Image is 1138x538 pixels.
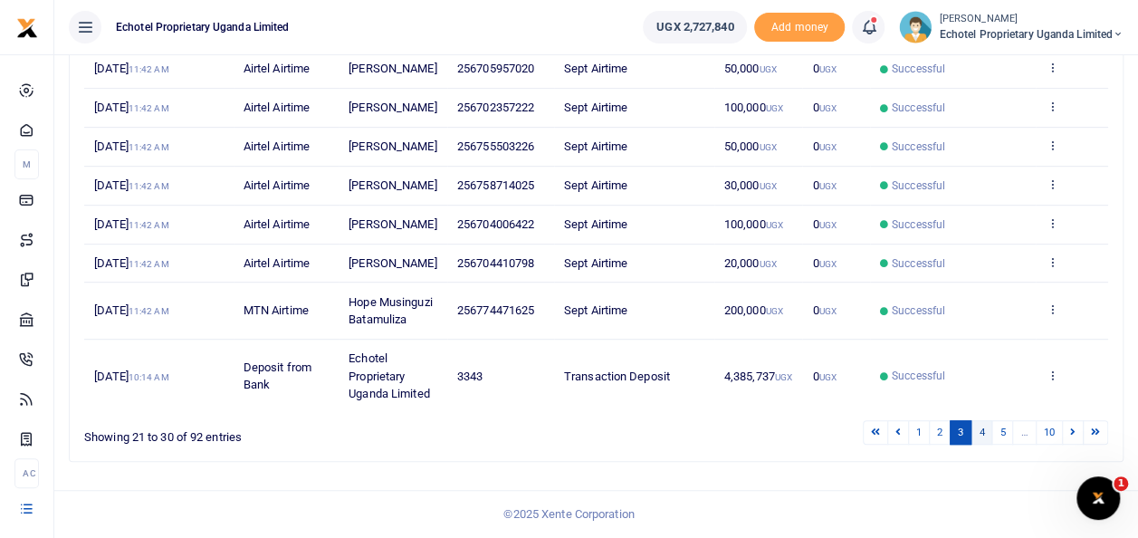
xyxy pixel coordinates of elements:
[1076,476,1120,520] iframe: Intercom live chat
[818,142,836,152] small: UGX
[812,178,836,192] span: 0
[94,62,168,75] span: [DATE]
[94,139,168,153] span: [DATE]
[818,306,836,316] small: UGX
[812,256,836,270] span: 0
[656,18,733,36] span: UGX 2,727,840
[892,368,945,384] span: Successful
[818,372,836,382] small: UGX
[244,217,310,231] span: Airtel Airtime
[892,61,945,77] span: Successful
[812,370,836,383] span: 0
[94,178,168,192] span: [DATE]
[818,64,836,74] small: UGX
[892,255,945,272] span: Successful
[724,303,783,317] span: 200,000
[759,259,776,269] small: UGX
[939,26,1124,43] span: Echotel Proprietary Uganda Limited
[759,64,776,74] small: UGX
[812,62,836,75] span: 0
[14,149,39,179] li: M
[754,13,845,43] span: Add money
[349,351,429,400] span: Echotel Proprietary Uganda Limited
[818,259,836,269] small: UGX
[94,101,168,114] span: [DATE]
[908,420,930,445] a: 1
[892,100,945,116] span: Successful
[244,178,310,192] span: Airtel Airtime
[16,20,38,34] a: logo-small logo-large logo-large
[94,256,168,270] span: [DATE]
[94,370,168,383] span: [DATE]
[929,420,951,445] a: 2
[457,370,483,383] span: 3343
[724,217,783,231] span: 100,000
[349,256,436,270] span: [PERSON_NAME]
[16,17,38,39] img: logo-small
[84,418,503,447] div: Showing 21 to 30 of 92 entries
[349,295,432,327] span: Hope Musinguzi Batamuliza
[765,103,782,113] small: UGX
[775,372,792,382] small: UGX
[759,181,776,191] small: UGX
[564,139,627,153] span: Sept Airtime
[892,178,945,194] span: Successful
[94,217,168,231] span: [DATE]
[129,142,169,152] small: 11:42 AM
[457,62,534,75] span: 256705957020
[564,217,627,231] span: Sept Airtime
[349,217,436,231] span: [PERSON_NAME]
[812,303,836,317] span: 0
[244,303,309,317] span: MTN Airtime
[129,103,169,113] small: 11:42 AM
[759,142,776,152] small: UGX
[899,11,932,43] img: profile-user
[94,303,168,317] span: [DATE]
[129,181,169,191] small: 11:42 AM
[939,12,1124,27] small: [PERSON_NAME]
[1114,476,1128,491] span: 1
[109,19,296,35] span: Echotel Proprietary Uganda Limited
[724,62,777,75] span: 50,000
[457,217,534,231] span: 256704006422
[564,370,670,383] span: Transaction Deposit
[892,303,945,319] span: Successful
[129,372,169,382] small: 10:14 AM
[643,11,747,43] a: UGX 2,727,840
[892,216,945,233] span: Successful
[636,11,754,43] li: Wallet ballance
[564,303,627,317] span: Sept Airtime
[724,101,783,114] span: 100,000
[950,420,971,445] a: 3
[564,178,627,192] span: Sept Airtime
[129,306,169,316] small: 11:42 AM
[754,19,845,33] a: Add money
[457,139,534,153] span: 256755503226
[812,139,836,153] span: 0
[724,139,777,153] span: 50,000
[244,62,310,75] span: Airtel Airtime
[244,101,310,114] span: Airtel Airtime
[349,62,436,75] span: [PERSON_NAME]
[129,64,169,74] small: 11:42 AM
[564,101,627,114] span: Sept Airtime
[349,139,436,153] span: [PERSON_NAME]
[457,303,534,317] span: 256774471625
[991,420,1013,445] a: 5
[754,13,845,43] li: Toup your wallet
[564,256,627,270] span: Sept Airtime
[892,139,945,155] span: Successful
[564,62,627,75] span: Sept Airtime
[765,306,782,316] small: UGX
[457,178,534,192] span: 256758714025
[899,11,1124,43] a: profile-user [PERSON_NAME] Echotel Proprietary Uganda Limited
[818,181,836,191] small: UGX
[724,256,777,270] span: 20,000
[129,259,169,269] small: 11:42 AM
[244,360,311,392] span: Deposit from Bank
[765,220,782,230] small: UGX
[818,103,836,113] small: UGX
[818,220,836,230] small: UGX
[812,101,836,114] span: 0
[349,101,436,114] span: [PERSON_NAME]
